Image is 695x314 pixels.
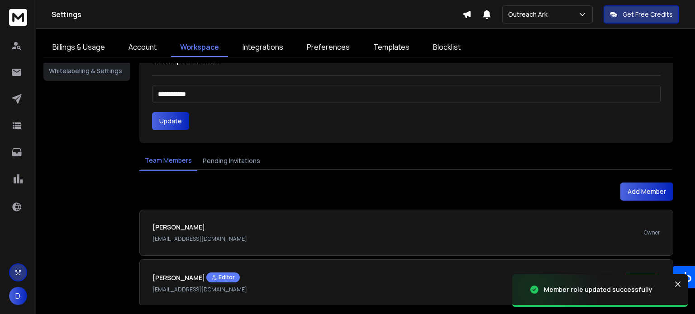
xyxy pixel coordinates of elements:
[364,38,419,57] a: Templates
[233,38,292,57] a: Integrations
[152,235,247,243] p: [EMAIL_ADDRESS][DOMAIN_NAME]
[43,38,114,57] a: Billings & Usage
[9,287,27,305] button: D
[119,38,166,57] a: Account
[152,272,247,282] h1: [PERSON_NAME]
[52,9,462,20] h1: Settings
[644,229,660,236] p: Owner
[211,274,235,281] p: Editor
[152,223,247,232] h1: [PERSON_NAME]
[152,112,189,130] button: Update
[604,5,679,23] button: Get Free Credits
[544,285,652,294] div: Member role updated successfully
[139,150,197,171] button: Team Members
[620,183,673,201] button: Add Member
[508,10,551,19] p: Outreach Ark
[298,38,359,57] a: Preferences
[197,151,266,171] button: Pending Invitations
[171,38,228,57] a: Workspace
[43,61,130,81] button: Whitelabeling & Settings
[424,38,470,57] a: Blocklist
[152,286,247,293] p: [EMAIL_ADDRESS][DOMAIN_NAME]
[623,10,673,19] p: Get Free Credits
